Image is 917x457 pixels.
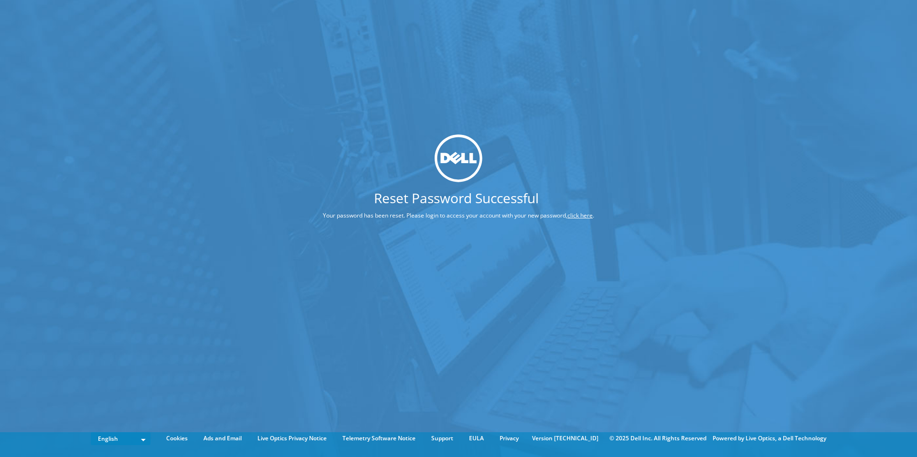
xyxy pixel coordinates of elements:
[435,135,482,182] img: dell_svg_logo.svg
[424,433,460,444] a: Support
[492,433,526,444] a: Privacy
[335,433,423,444] a: Telemetry Software Notice
[159,433,195,444] a: Cookies
[713,433,826,444] li: Powered by Live Optics, a Dell Technology
[287,210,630,221] p: Your password has been reset. Please login to access your account with your new password, .
[567,211,593,219] a: click here
[287,191,625,205] h1: Reset Password Successful
[527,433,603,444] li: Version [TECHNICAL_ID]
[250,433,334,444] a: Live Optics Privacy Notice
[196,433,249,444] a: Ads and Email
[605,433,711,444] li: © 2025 Dell Inc. All Rights Reserved
[462,433,491,444] a: EULA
